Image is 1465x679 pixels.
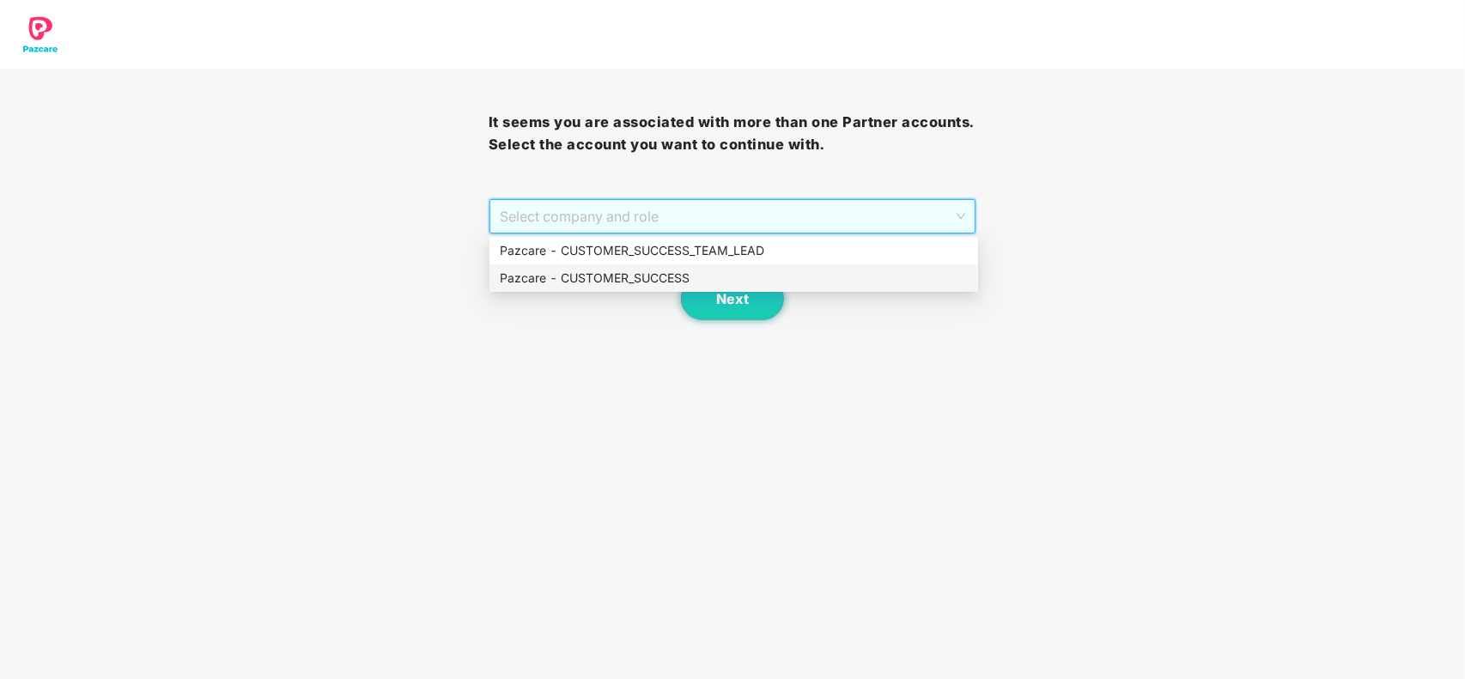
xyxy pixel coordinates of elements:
[489,237,978,264] div: Pazcare - CUSTOMER_SUCCESS_TEAM_LEAD
[489,264,978,292] div: Pazcare - CUSTOMER_SUCCESS
[500,269,968,288] div: Pazcare - CUSTOMER_SUCCESS
[500,200,966,233] span: Select company and role
[681,277,784,320] button: Next
[716,291,749,307] span: Next
[489,112,977,155] h3: It seems you are associated with more than one Partner accounts. Select the account you want to c...
[500,241,968,260] div: Pazcare - CUSTOMER_SUCCESS_TEAM_LEAD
